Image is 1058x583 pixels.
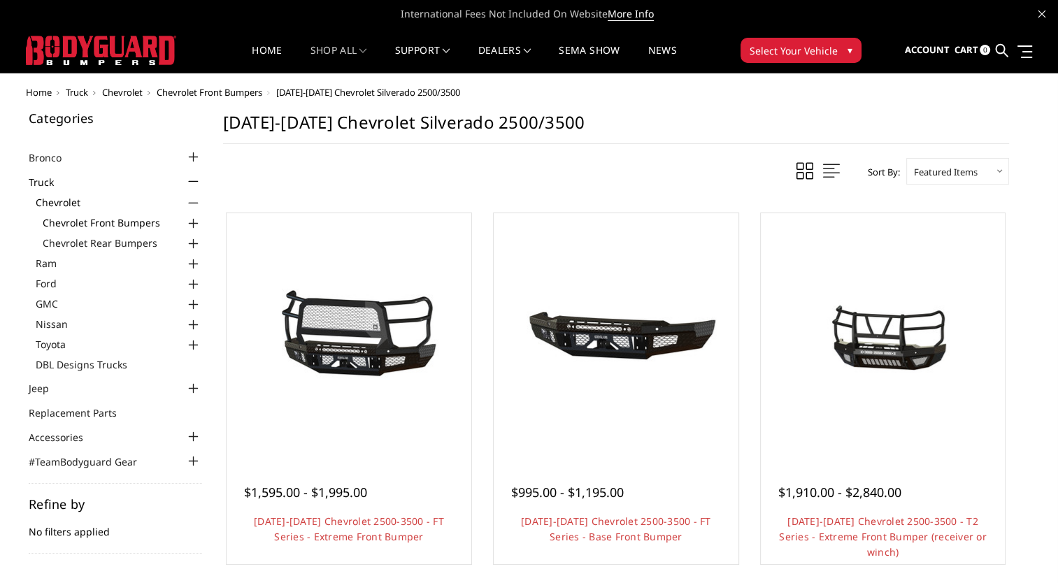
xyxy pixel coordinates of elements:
span: [DATE]-[DATE] Chevrolet Silverado 2500/3500 [276,86,460,99]
iframe: Chat Widget [988,516,1058,583]
a: Home [252,45,282,73]
a: Ram [36,256,202,271]
a: Toyota [36,337,202,352]
a: GMC [36,296,202,311]
a: #TeamBodyguard Gear [29,454,155,469]
a: Nissan [36,317,202,331]
a: Chevrolet Front Bumpers [43,215,202,230]
a: Ford [36,276,202,291]
a: Accessories [29,430,101,445]
a: Jeep [29,381,66,396]
span: Cart [954,43,978,56]
a: Bronco [29,150,79,165]
a: Home [26,86,52,99]
a: [DATE]-[DATE] Chevrolet 2500-3500 - FT Series - Base Front Bumper [521,514,711,543]
a: Truck [29,175,71,189]
div: No filters applied [29,498,202,554]
a: Chevrolet Front Bumpers [157,86,262,99]
a: Chevrolet [102,86,143,99]
span: Select Your Vehicle [750,43,838,58]
button: Select Your Vehicle [741,38,862,63]
a: Dealers [478,45,531,73]
a: Chevrolet [36,195,202,210]
a: Chevrolet Rear Bumpers [43,236,202,250]
a: Cart 0 [954,31,990,69]
a: Replacement Parts [29,405,134,420]
label: Sort By: [860,161,900,182]
span: ▾ [848,43,852,57]
h5: Categories [29,112,202,124]
a: [DATE]-[DATE] Chevrolet 2500-3500 - FT Series - Extreme Front Bumper [254,514,444,543]
a: News [648,45,676,73]
img: BODYGUARD BUMPERS [26,36,176,65]
a: 2024-2025 Chevrolet 2500-3500 - FT Series - Extreme Front Bumper 2024-2025 Chevrolet 2500-3500 - ... [230,217,468,454]
span: $1,910.00 - $2,840.00 [778,484,901,501]
span: 0 [980,45,990,55]
a: shop all [310,45,367,73]
a: SEMA Show [559,45,620,73]
span: Account [904,43,949,56]
a: 2024-2025 Chevrolet 2500-3500 - T2 Series - Extreme Front Bumper (receiver or winch) 2024-2025 Ch... [764,217,1002,454]
h5: Refine by [29,498,202,510]
a: DBL Designs Trucks [36,357,202,372]
span: $1,595.00 - $1,995.00 [244,484,367,501]
a: Support [395,45,450,73]
a: [DATE]-[DATE] Chevrolet 2500-3500 - T2 Series - Extreme Front Bumper (receiver or winch) [779,514,987,559]
h1: [DATE]-[DATE] Chevrolet Silverado 2500/3500 [223,112,1009,144]
span: $995.00 - $1,195.00 [511,484,624,501]
a: Account [904,31,949,69]
a: 2024-2025 Chevrolet 2500-3500 - FT Series - Base Front Bumper 2024-2025 Chevrolet 2500-3500 - FT ... [497,217,735,454]
a: Truck [66,86,88,99]
a: More Info [608,7,654,21]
